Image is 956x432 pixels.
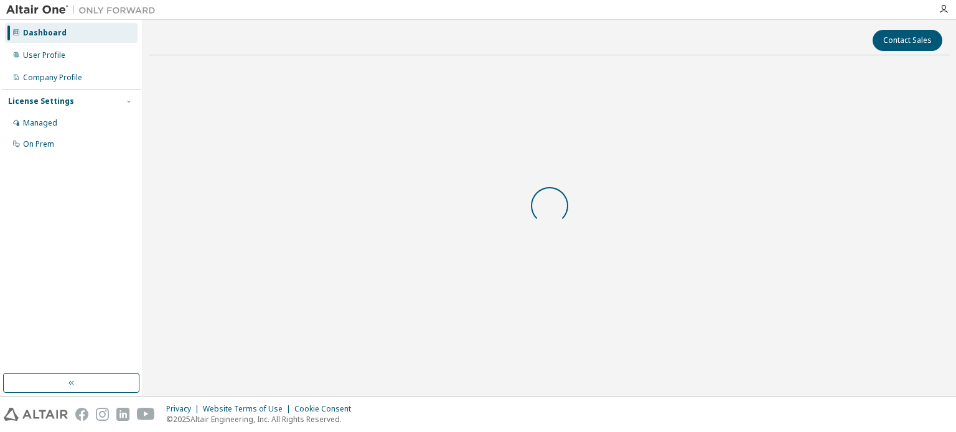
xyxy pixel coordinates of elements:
[23,139,54,149] div: On Prem
[23,118,57,128] div: Managed
[873,30,942,51] button: Contact Sales
[116,408,129,421] img: linkedin.svg
[137,408,155,421] img: youtube.svg
[166,404,203,414] div: Privacy
[166,414,358,425] p: © 2025 Altair Engineering, Inc. All Rights Reserved.
[6,4,162,16] img: Altair One
[294,404,358,414] div: Cookie Consent
[23,28,67,38] div: Dashboard
[75,408,88,421] img: facebook.svg
[203,404,294,414] div: Website Terms of Use
[96,408,109,421] img: instagram.svg
[4,408,68,421] img: altair_logo.svg
[23,50,65,60] div: User Profile
[23,73,82,83] div: Company Profile
[8,96,74,106] div: License Settings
